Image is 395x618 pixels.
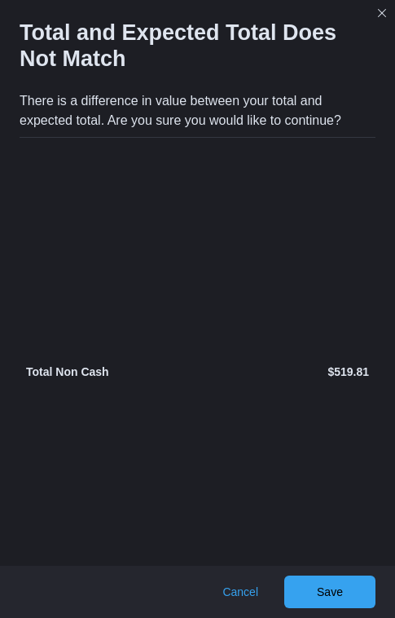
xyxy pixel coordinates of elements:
button: Cancel [216,576,265,608]
p: Total Non Cash [26,364,195,380]
span: Save [317,584,343,600]
button: Save [284,576,375,608]
div: There is a difference in value between your total and expected total. Are you sure you would like... [20,91,375,130]
button: Closes this modal window [372,3,392,23]
p: $519.81 [201,364,370,380]
h1: Total and Expected Total Does Not Match [20,20,362,72]
span: Cancel [222,584,258,600]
